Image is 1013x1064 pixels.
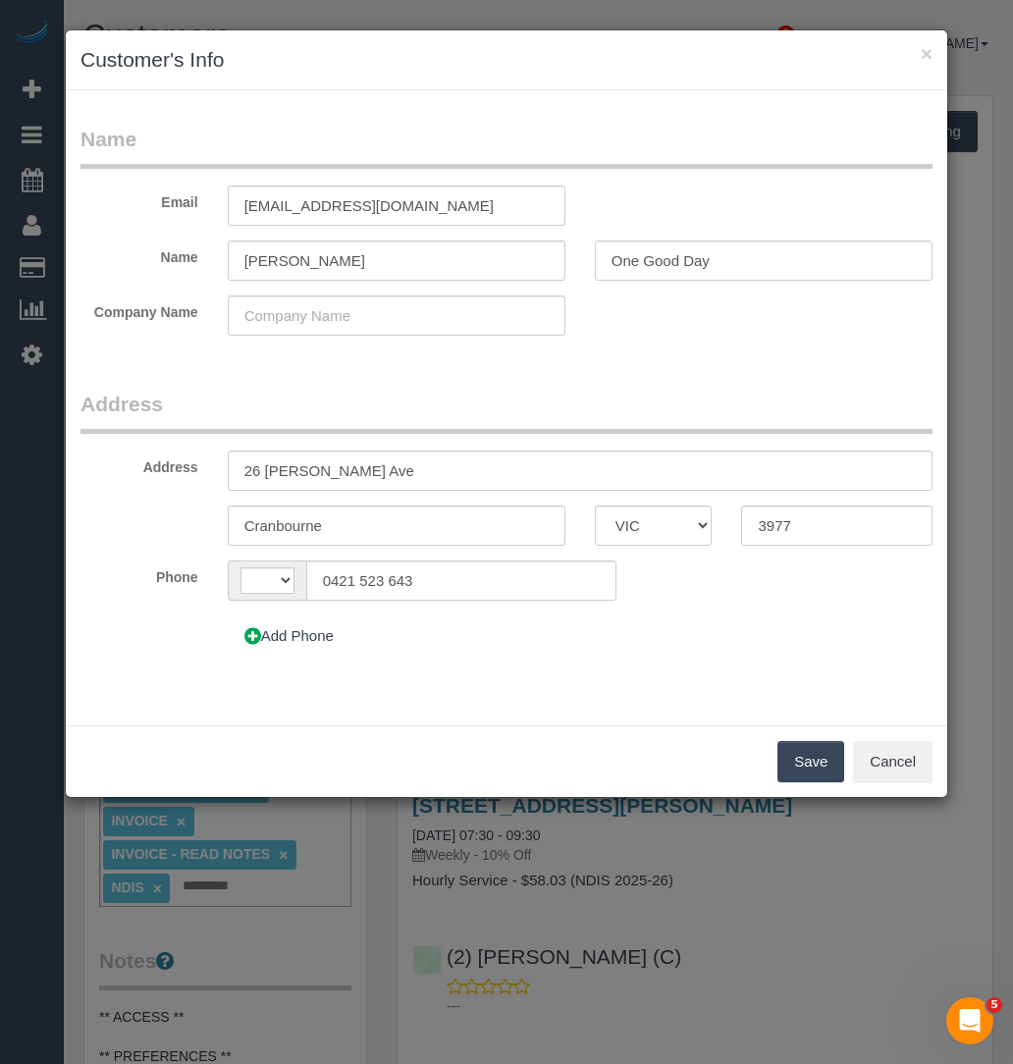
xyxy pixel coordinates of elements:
[741,505,933,546] input: Zip Code
[228,240,565,281] input: First Name
[853,741,933,782] button: Cancel
[80,125,933,169] legend: Name
[986,997,1002,1013] span: 5
[228,295,565,336] input: Company Name
[66,240,213,267] label: Name
[80,390,933,434] legend: Address
[80,45,933,75] h3: Customer's Info
[595,240,933,281] input: Last Name
[66,560,213,587] label: Phone
[921,43,933,64] button: ×
[66,295,213,322] label: Company Name
[306,560,616,601] input: Phone
[66,186,213,212] label: Email
[66,30,947,797] sui-modal: Customer's Info
[946,997,993,1044] iframe: Intercom live chat
[228,505,565,546] input: City
[66,451,213,477] label: Address
[228,615,350,657] button: Add Phone
[777,741,844,782] button: Save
